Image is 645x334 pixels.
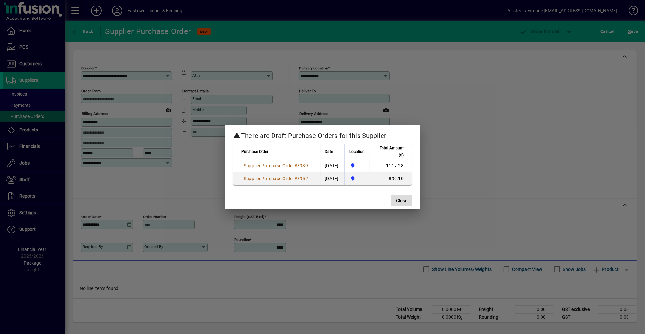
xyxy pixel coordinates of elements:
[297,176,308,181] span: 3952
[396,197,407,204] span: Close
[325,148,333,155] span: Date
[374,144,404,159] span: Total Amount ($)
[244,176,294,181] span: Supplier Purchase Order
[370,159,412,172] td: 1117.28
[241,162,310,169] a: Supplier Purchase Order#3939
[294,176,297,181] span: #
[349,148,365,155] span: Location
[391,195,412,206] button: Close
[370,172,412,185] td: 890.10
[297,163,308,168] span: 3939
[244,163,294,168] span: Supplier Purchase Order
[241,175,310,182] a: Supplier Purchase Order#3952
[348,175,366,182] span: Holyoake St
[321,159,344,172] td: [DATE]
[321,172,344,185] td: [DATE]
[294,163,297,168] span: #
[225,125,420,144] h2: There are Draft Purchase Orders for this Supplier
[348,162,366,169] span: Holyoake St
[241,148,268,155] span: Purchase Order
